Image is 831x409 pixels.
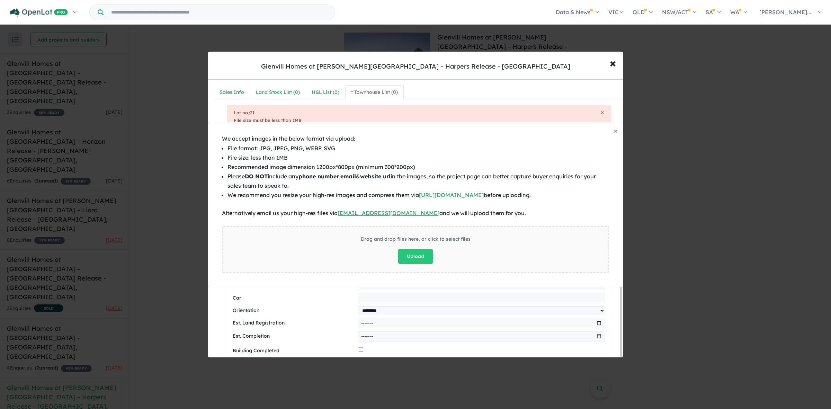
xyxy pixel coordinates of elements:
[227,172,609,190] li: Please include any , & in the images, so the project page can better capture buyer enquiries for ...
[398,249,433,264] button: Upload
[340,173,356,180] b: email
[227,144,609,153] li: File format: JPG, JPEG, PNG, WEBP, SVG
[338,210,439,216] a: [EMAIL_ADDRESS][DOMAIN_NAME]
[419,192,484,198] a: [URL][DOMAIN_NAME]
[245,173,268,180] u: DO NOT
[361,235,471,243] div: Drag and drop files here, or click to select files
[10,8,68,17] img: Openlot PRO Logo White
[227,190,609,200] li: We recommend you resize your high-res images and compress them via before uploading.
[227,153,609,162] li: File size: less than 1MB
[222,134,609,143] div: We accept images in the below format via upload:
[227,162,609,172] li: Recommended image dimension 1200px*800px (minimum 300*200px)
[614,127,617,135] span: ×
[222,208,609,218] div: Alternatively email us your high-res files via and we will upload them for you.
[105,5,333,20] input: Try estate name, suburb, builder or developer
[759,9,813,16] span: [PERSON_NAME]....
[360,173,391,180] b: website url
[298,173,339,180] b: phone number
